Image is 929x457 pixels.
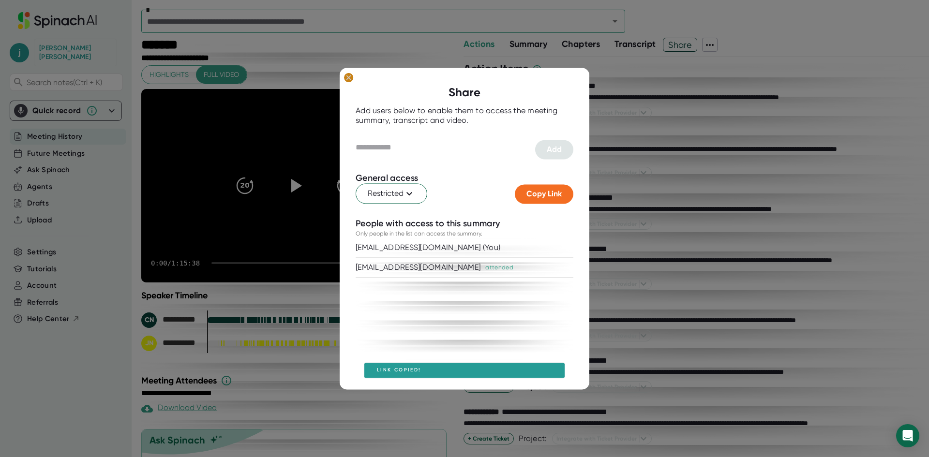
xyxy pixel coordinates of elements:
div: [EMAIL_ADDRESS][DOMAIN_NAME] [356,263,480,272]
div: Only people in the list can access the summary. [356,229,482,238]
div: attended [485,263,513,272]
div: Open Intercom Messenger [896,424,919,447]
b: Share [449,85,480,99]
span: Restricted [368,188,415,200]
button: Add [535,140,573,159]
div: [EMAIL_ADDRESS][DOMAIN_NAME] (You) [356,243,500,252]
div: General access [356,173,418,184]
span: Add [547,145,562,154]
button: Restricted [356,184,427,204]
div: People with access to this summary [356,219,500,230]
span: Copy Link [526,190,562,199]
button: Copy Link [515,185,573,204]
div: Add users below to enable them to access the meeting summary, transcript and video. [356,106,573,125]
